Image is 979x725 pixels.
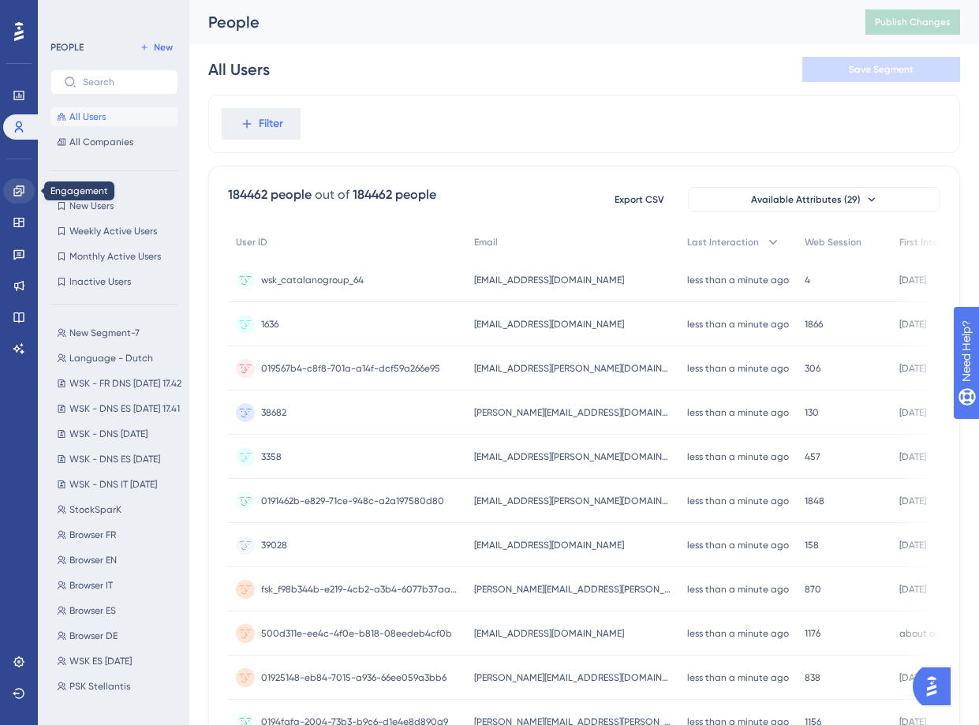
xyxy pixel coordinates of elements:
button: Publish Changes [865,9,960,35]
time: [DATE] [899,319,926,330]
span: 158 [805,539,819,551]
div: People [208,11,826,33]
span: [EMAIL_ADDRESS][DOMAIN_NAME] [474,539,624,551]
span: Browser DE [69,630,118,642]
span: Browser EN [69,554,117,566]
div: All Users [208,58,270,80]
span: 1848 [805,495,824,507]
time: less than a minute ago [687,495,789,506]
span: WSK - DNS ES [DATE] [69,453,160,465]
span: Need Help? [37,4,99,23]
span: Browser IT [69,579,113,592]
span: Weekly Active Users [69,225,157,237]
span: WSK ES [DATE] [69,655,132,667]
button: WSK - DNS ES [DATE] [50,450,188,469]
span: WSK - FR DNS [DATE] 17.42 [69,377,181,390]
time: less than a minute ago [687,275,789,286]
button: Monthly Active Users [50,247,178,266]
button: New [134,38,178,57]
div: PEOPLE [50,41,84,54]
button: WSK - DNS IT [DATE] [50,475,188,494]
button: Browser DE [50,626,188,645]
span: First Interaction [899,236,970,249]
time: [DATE] [899,495,926,506]
input: Search [83,77,165,88]
button: PSK Stellantis [50,677,188,696]
span: [EMAIL_ADDRESS][DOMAIN_NAME] [474,318,624,331]
span: User ID [236,236,267,249]
span: 838 [805,671,820,684]
button: WSK - DNS [DATE] [50,424,188,443]
span: Monthly Active Users [69,250,161,263]
span: 1866 [805,318,823,331]
iframe: UserGuiding AI Assistant Launcher [913,663,960,710]
time: less than a minute ago [687,540,789,551]
time: [DATE] [899,363,926,374]
span: 019567b4-c8f8-701a-a14f-dcf59a266e95 [261,362,440,375]
span: [PERSON_NAME][EMAIL_ADDRESS][PERSON_NAME][DOMAIN_NAME] [474,583,671,596]
span: Save Segment [849,63,914,76]
span: 39028 [261,539,287,551]
button: Browser FR [50,525,188,544]
button: Available Attributes (29) [688,187,940,212]
span: 38682 [261,406,286,419]
span: Browser FR [69,529,116,541]
div: 184462 people [228,185,312,204]
span: 870 [805,583,821,596]
button: StockSparK [50,500,188,519]
span: New Users [69,200,114,212]
button: WSK - FR DNS [DATE] 17.42 [50,374,188,393]
button: Browser ES [50,601,188,620]
div: out of [315,185,349,204]
span: [EMAIL_ADDRESS][DOMAIN_NAME] [474,274,624,286]
span: 1176 [805,627,820,640]
span: [EMAIL_ADDRESS][DOMAIN_NAME] [474,627,624,640]
span: 457 [805,450,820,463]
div: 184462 people [353,185,436,204]
time: [DATE] [899,451,926,462]
span: wsk_catalanogroup_64 [261,274,364,286]
span: Last Interaction [687,236,759,249]
span: PSK Stellantis [69,680,130,693]
time: less than a minute ago [687,584,789,595]
time: about a year ago [899,628,978,639]
button: All Companies [50,133,178,151]
span: New Segment-7 [69,327,140,339]
time: [DATE] [899,672,926,683]
time: less than a minute ago [687,672,789,683]
span: 01925148-eb84-7015-a936-66ee059a3bb6 [261,671,447,684]
span: 0191462b-e829-71ce-948c-a2a197580d80 [261,495,444,507]
button: All Users [50,107,178,126]
time: less than a minute ago [687,319,789,330]
span: Export CSV [615,193,664,206]
span: StockSparK [69,503,121,516]
button: Weekly Active Users [50,222,178,241]
time: less than a minute ago [687,363,789,374]
span: [EMAIL_ADDRESS][PERSON_NAME][DOMAIN_NAME] [474,450,671,463]
span: All Users [69,110,106,123]
span: Email [474,236,498,249]
button: WSK ES [DATE] [50,652,188,671]
span: 1636 [261,318,278,331]
button: Export CSV [600,187,678,212]
button: New Users [50,196,178,215]
time: [DATE] [899,584,926,595]
span: WSK - DNS ES [DATE] 17.41 [69,402,180,415]
span: 130 [805,406,819,419]
span: Available Attributes (29) [751,193,861,206]
span: Inactive Users [69,275,131,288]
time: [DATE] [899,275,926,286]
span: [PERSON_NAME][EMAIL_ADDRESS][DOMAIN_NAME] [474,406,671,419]
span: 500d311e-ee4c-4f0e-b818-08eedeb4cf0b [261,627,452,640]
button: Browser IT [50,576,188,595]
button: Language - Dutch [50,349,188,368]
span: [PERSON_NAME][EMAIL_ADDRESS][DOMAIN_NAME] [474,671,671,684]
time: less than a minute ago [687,451,789,462]
button: WSK - DNS ES [DATE] 17.41 [50,399,188,418]
button: Filter [222,108,301,140]
button: Save Segment [802,57,960,82]
span: fsk_f98b344b-e219-4cb2-a3b4-6077b37aa0a2 [261,583,458,596]
span: Web Session [805,236,861,249]
span: Filter [259,114,283,133]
